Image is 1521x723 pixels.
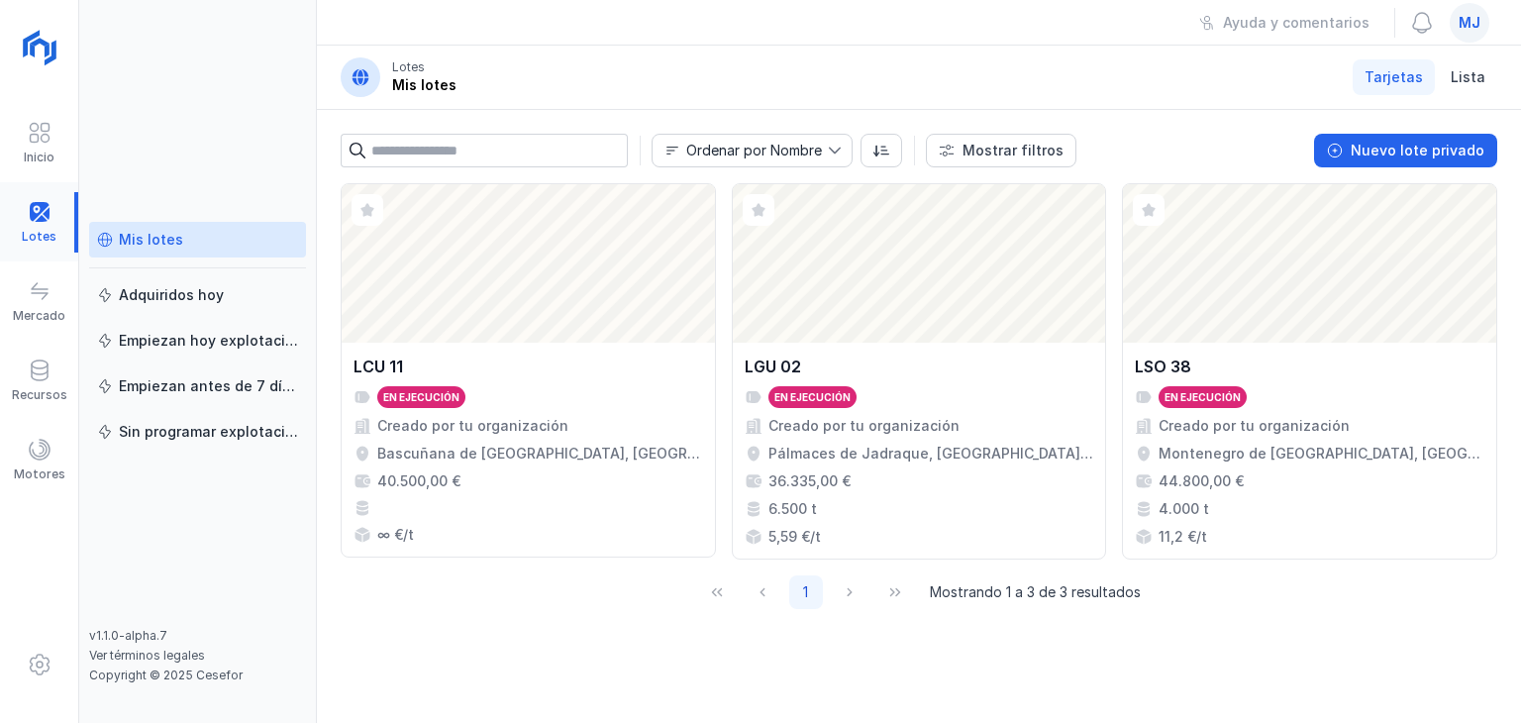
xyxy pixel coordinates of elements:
a: Empiezan hoy explotación [89,323,306,359]
span: mj [1459,13,1480,33]
div: En ejecución [383,390,459,404]
button: Page 1 [789,575,823,609]
div: LGU 02 [745,355,801,378]
div: Recursos [12,387,67,403]
div: Motores [14,466,65,482]
a: LSO 38En ejecuciónCreado por tu organizaciónMontenegro de [GEOGRAPHIC_DATA], [GEOGRAPHIC_DATA], [... [1122,183,1497,560]
div: 5,59 €/t [768,527,821,547]
a: LGU 02En ejecuciónCreado por tu organizaciónPálmaces de Jadraque, [GEOGRAPHIC_DATA], [GEOGRAPHIC_... [732,183,1107,560]
div: 11,2 €/t [1159,527,1207,547]
div: v1.1.0-alpha.7 [89,628,306,644]
a: Sin programar explotación [89,414,306,450]
div: Creado por tu organización [1159,416,1350,436]
div: Inicio [24,150,54,165]
a: Empiezan antes de 7 días [89,368,306,404]
button: Nuevo lote privado [1314,134,1497,167]
div: 40.500,00 € [377,471,460,491]
div: Montenegro de [GEOGRAPHIC_DATA], [GEOGRAPHIC_DATA], [GEOGRAPHIC_DATA], [GEOGRAPHIC_DATA] [1159,444,1484,464]
div: Mostrar filtros [963,141,1064,160]
img: logoRight.svg [15,23,64,72]
a: LCU 11En ejecuciónCreado por tu organizaciónBascuñana de [GEOGRAPHIC_DATA], [GEOGRAPHIC_DATA], [G... [341,183,716,560]
div: Adquiridos hoy [119,285,224,305]
div: Mis lotes [119,230,183,250]
div: LCU 11 [354,355,403,378]
button: Mostrar filtros [926,134,1076,167]
div: En ejecución [774,390,851,404]
div: Creado por tu organización [377,416,568,436]
a: Tarjetas [1353,59,1435,95]
div: Sin programar explotación [119,422,298,442]
span: Lista [1451,67,1485,87]
a: Lista [1439,59,1497,95]
button: Ayuda y comentarios [1186,6,1382,40]
div: 4.000 t [1159,499,1209,519]
div: Copyright © 2025 Cesefor [89,668,306,683]
span: Mostrando 1 a 3 de 3 resultados [930,582,1141,602]
div: Ayuda y comentarios [1223,13,1369,33]
div: 36.335,00 € [768,471,851,491]
a: Adquiridos hoy [89,277,306,313]
a: Ver términos legales [89,648,205,663]
span: Tarjetas [1365,67,1423,87]
div: Empiezan hoy explotación [119,331,298,351]
div: Creado por tu organización [768,416,960,436]
div: 44.800,00 € [1159,471,1244,491]
div: Mis lotes [392,75,456,95]
a: Mis lotes [89,222,306,258]
div: Empiezan antes de 7 días [119,376,298,396]
div: Nuevo lote privado [1351,141,1484,160]
div: Pálmaces de Jadraque, [GEOGRAPHIC_DATA], [GEOGRAPHIC_DATA], [GEOGRAPHIC_DATA] [768,444,1094,464]
div: Mercado [13,308,65,324]
div: En ejecución [1165,390,1241,404]
div: Bascuñana de [GEOGRAPHIC_DATA], [GEOGRAPHIC_DATA], [GEOGRAPHIC_DATA], [GEOGRAPHIC_DATA] [377,444,703,464]
div: Lotes [392,59,425,75]
div: 6.500 t [768,499,817,519]
div: Ordenar por Nombre [686,144,822,157]
div: ∞ €/t [377,525,414,545]
span: Nombre [653,135,828,166]
div: LSO 38 [1135,355,1191,378]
